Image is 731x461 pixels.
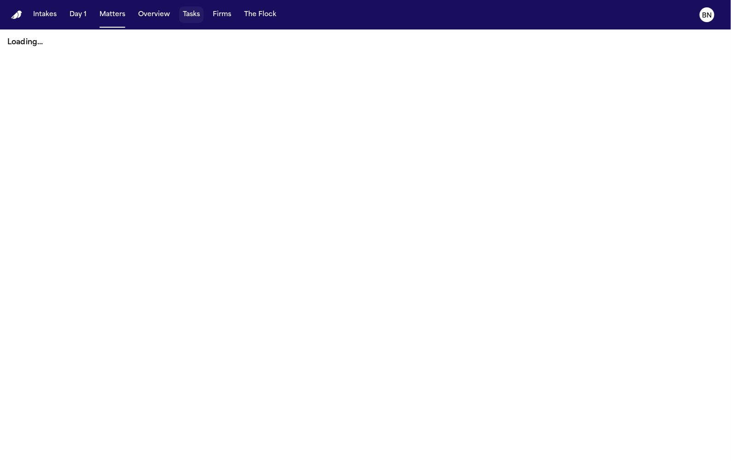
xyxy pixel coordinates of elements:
button: Day 1 [66,6,90,23]
button: Matters [96,6,129,23]
button: The Flock [240,6,280,23]
a: Home [11,11,22,19]
button: Overview [135,6,174,23]
button: Firms [209,6,235,23]
img: Finch Logo [11,11,22,19]
p: Loading... [7,37,724,48]
button: Intakes [29,6,60,23]
button: Tasks [179,6,204,23]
